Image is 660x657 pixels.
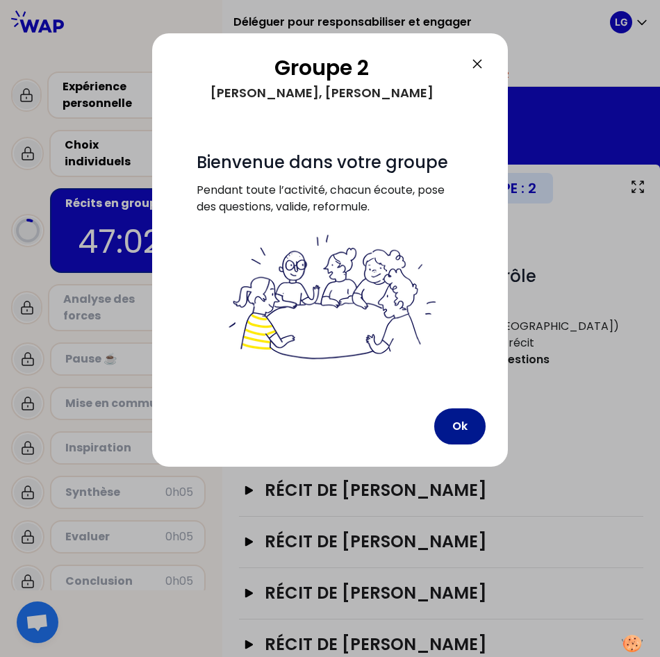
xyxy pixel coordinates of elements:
div: [PERSON_NAME], [PERSON_NAME] [174,81,469,106]
span: Bienvenue dans votre groupe [197,151,448,174]
img: filesOfInstructions%2Fbienvenue%20dans%20votre%20groupe%20-%20petit.png [221,232,439,364]
p: Pendant toute l’activité, chacun écoute, pose des questions, valide, reformule. [197,182,463,232]
h2: Groupe 2 [174,56,469,81]
button: Ok [434,408,486,444]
